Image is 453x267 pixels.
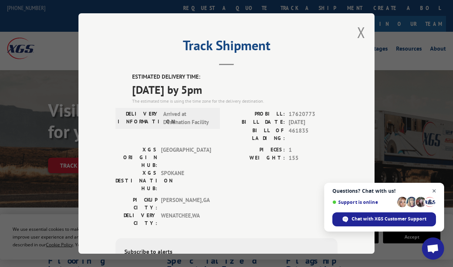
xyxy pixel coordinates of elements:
span: [GEOGRAPHIC_DATA] [161,146,211,169]
span: 461835 [289,127,338,142]
label: BILL DATE: [226,118,285,127]
span: Arrived at Destination Facility [163,110,213,127]
span: SPOKANE [161,169,211,192]
span: 155 [289,154,338,162]
div: Open chat [422,237,444,260]
span: Chat with XGS Customer Support [352,216,426,222]
div: Chat with XGS Customer Support [332,212,436,226]
label: WEIGHT: [226,154,285,162]
span: Questions? Chat with us! [332,188,436,194]
label: PIECES: [226,146,285,154]
span: [DATE] by 5pm [132,81,338,98]
label: XGS ORIGIN HUB: [115,146,157,169]
label: DELIVERY CITY: [115,212,157,227]
div: Subscribe to alerts [124,247,329,258]
span: 17620773 [289,110,338,119]
label: PROBILL: [226,110,285,119]
span: Close chat [430,186,439,196]
h2: Track Shipment [115,40,338,54]
label: PICKUP CITY: [115,196,157,212]
span: 1 [289,146,338,154]
label: BILL OF LADING: [226,127,285,142]
span: [DATE] [289,118,338,127]
div: The estimated time is using the time zone for the delivery destination. [132,98,338,105]
span: Support is online [332,199,395,205]
label: ESTIMATED DELIVERY TIME: [132,73,338,81]
span: [PERSON_NAME] , GA [161,196,211,212]
label: XGS DESTINATION HUB: [115,169,157,192]
label: DELIVERY INFORMATION: [118,110,160,127]
button: Close modal [357,23,365,42]
span: WENATCHEE , WA [161,212,211,227]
